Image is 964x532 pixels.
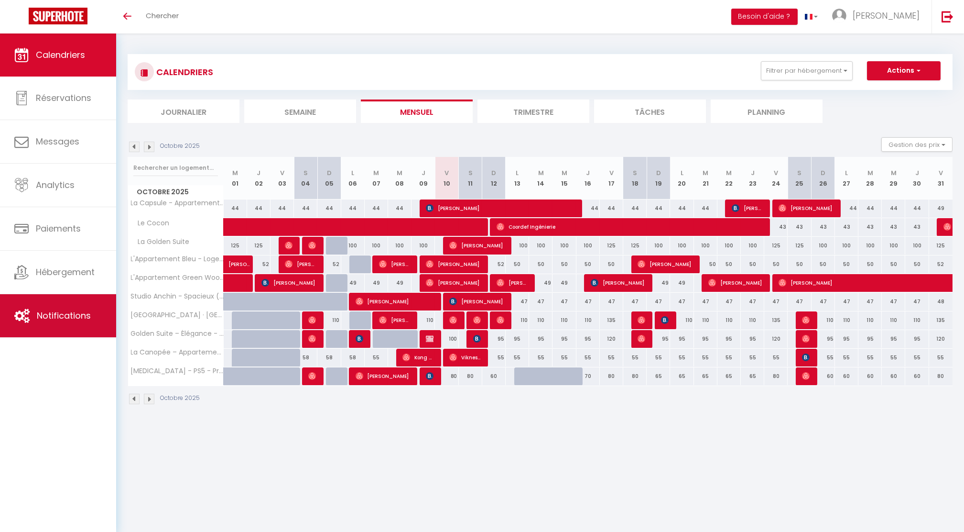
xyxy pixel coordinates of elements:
[529,349,552,366] div: 55
[751,168,755,177] abbr: J
[821,168,825,177] abbr: D
[224,237,247,255] div: 125
[36,266,95,278] span: Hébergement
[905,237,929,255] div: 100
[154,61,213,83] h3: CALENDRIERS
[797,168,802,177] abbr: S
[764,311,788,329] div: 135
[576,157,600,199] th: 16
[600,157,623,199] th: 17
[717,237,741,255] div: 100
[361,100,473,123] li: Mensuel
[670,330,693,348] div: 95
[858,237,882,255] div: 100
[594,100,706,123] li: Tâches
[858,349,882,366] div: 55
[388,199,412,217] div: 44
[670,311,693,329] div: 110
[285,255,317,273] span: [PERSON_NAME]
[929,293,953,310] div: 48
[341,199,365,217] div: 44
[327,168,332,177] abbr: D
[482,157,506,199] th: 12
[694,349,717,366] div: 55
[623,237,647,255] div: 125
[365,157,388,199] th: 07
[506,349,529,366] div: 55
[449,292,505,310] span: [PERSON_NAME]
[647,293,670,310] div: 47
[128,100,239,123] li: Journalier
[694,255,717,273] div: 50
[426,255,482,273] span: [PERSON_NAME]
[497,218,768,236] span: Coordef Ingénierie
[552,293,576,310] div: 47
[388,274,412,292] div: 49
[506,330,529,348] div: 95
[271,199,294,217] div: 44
[905,330,929,348] div: 95
[552,237,576,255] div: 100
[882,311,905,329] div: 110
[497,311,505,329] span: Maelysse Lecocq
[341,237,365,255] div: 100
[788,293,811,310] div: 47
[402,348,434,366] span: Kong Kong
[764,255,788,273] div: 50
[529,157,552,199] th: 14
[647,274,670,292] div: 49
[449,236,505,255] span: [PERSON_NAME]
[356,367,412,385] span: [PERSON_NAME]
[802,348,810,366] span: [PERSON_NAME]
[308,311,316,329] span: [PERSON_NAME]
[576,293,600,310] div: 47
[802,367,810,385] span: [PERSON_NAME]
[379,311,411,329] span: [PERSON_NAME]
[130,293,225,300] span: Studio Anchin - Spacieux (30 m2) et moderne
[449,311,457,329] span: [PERSON_NAME]
[130,237,192,247] span: La Golden Suite
[529,255,552,273] div: 50
[929,330,953,348] div: 120
[130,330,225,337] span: Golden Suite – Élégance - Jacuzzi balnéo privé
[858,157,882,199] th: 28
[373,168,379,177] abbr: M
[600,330,623,348] div: 120
[224,199,247,217] div: 44
[224,255,247,274] a: [PERSON_NAME]
[506,157,529,199] th: 13
[905,255,929,273] div: 50
[708,274,764,292] span: [PERSON_NAME]
[224,157,247,199] th: 01
[812,157,835,199] th: 26
[365,199,388,217] div: 44
[812,349,835,366] div: 55
[858,199,882,217] div: 44
[341,274,365,292] div: 49
[426,199,577,217] span: [PERSON_NAME]
[600,293,623,310] div: 47
[552,274,576,292] div: 49
[412,237,435,255] div: 100
[576,199,600,217] div: 44
[552,157,576,199] th: 15
[882,330,905,348] div: 95
[623,157,647,199] th: 18
[600,255,623,273] div: 50
[261,274,317,292] span: [PERSON_NAME]
[397,168,403,177] abbr: M
[891,168,897,177] abbr: M
[600,237,623,255] div: 125
[882,293,905,310] div: 47
[681,168,683,177] abbr: L
[412,157,435,199] th: 09
[929,157,953,199] th: 31
[529,274,552,292] div: 49
[717,330,741,348] div: 95
[552,330,576,348] div: 95
[882,218,905,236] div: 43
[858,255,882,273] div: 50
[717,349,741,366] div: 55
[670,157,693,199] th: 20
[506,237,529,255] div: 100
